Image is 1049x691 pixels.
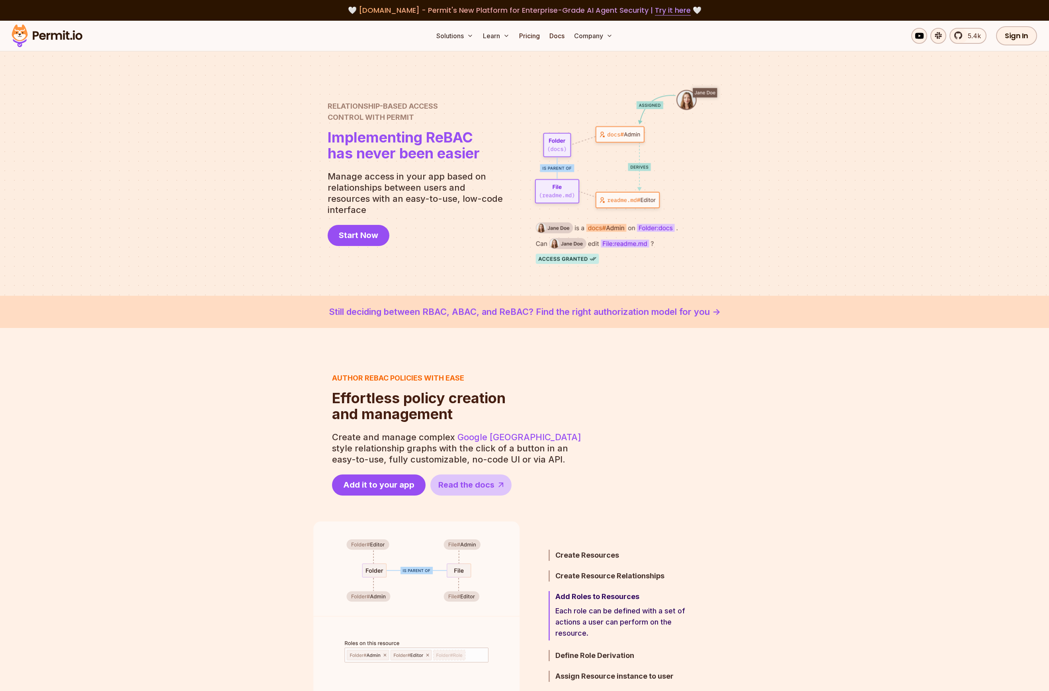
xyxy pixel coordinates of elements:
[549,570,694,582] button: Create Resource Relationships
[555,605,694,639] p: Each role can be defined with a set of actions a user can perform on the resource.
[343,479,414,490] span: Add it to your app
[8,22,86,49] img: Permit logo
[430,474,512,496] a: Read the docs
[549,550,694,561] button: Create Resources
[571,28,616,44] button: Company
[555,650,694,661] h3: Define Role Derivation
[359,5,691,15] span: [DOMAIN_NAME] - Permit's New Platform for Enterprise-Grade AI Agent Security |
[555,671,694,682] h3: Assign Resource instance to user
[516,28,543,44] a: Pricing
[546,28,568,44] a: Docs
[328,129,480,161] h1: has never been easier
[549,591,694,640] button: Add Roles to ResourcesEach role can be defined with a set of actions a user can perform on the re...
[19,305,1030,318] a: Still deciding between RBAC, ABAC, and ReBAC? Find the right authorization model for you ->
[332,390,506,406] span: Effortless policy creation
[555,591,694,602] h3: Add Roles to Resources
[332,373,506,384] h3: Author ReBAC policies with ease
[549,671,694,682] button: Assign Resource instance to user
[328,225,389,246] a: Start Now
[332,474,426,496] a: Add it to your app
[19,5,1030,16] div: 🤍 🤍
[433,28,477,44] button: Solutions
[332,431,583,465] p: Create and manage complex style relationship graphs with the click of a button in an easy-to-use,...
[328,101,480,123] h2: Control with Permit
[555,570,694,582] h3: Create Resource Relationships
[963,31,981,41] span: 5.4k
[438,479,494,490] span: Read the docs
[339,230,378,241] span: Start Now
[655,5,691,16] a: Try it here
[996,26,1037,45] a: Sign In
[328,129,480,145] span: Implementing ReBAC
[555,550,694,561] h3: Create Resources
[328,101,480,112] span: Relationship-Based Access
[332,390,506,422] h2: and management
[457,432,581,442] a: Google [GEOGRAPHIC_DATA]
[549,650,694,661] button: Define Role Derivation
[949,28,986,44] a: 5.4k
[480,28,513,44] button: Learn
[328,171,509,215] p: Manage access in your app based on relationships between users and resources with an easy-to-use,...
